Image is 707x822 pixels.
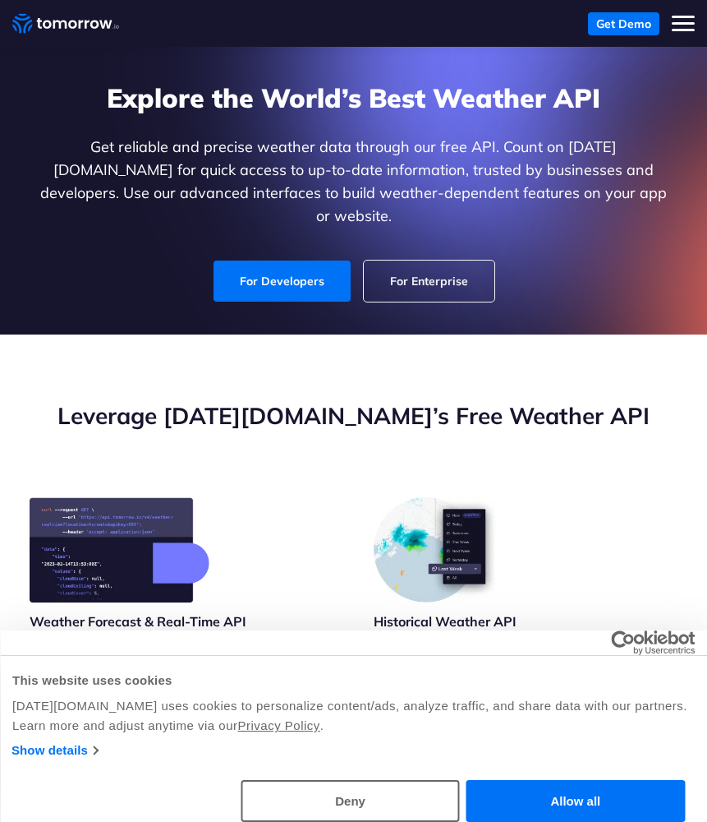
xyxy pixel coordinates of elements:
a: For Developers [213,261,351,302]
button: Deny [241,780,459,822]
a: Privacy Policy [237,718,319,732]
button: Toggle mobile menu [672,12,695,35]
button: Allow all [466,780,685,822]
h3: Weather Forecast & Real-Time API [30,612,246,630]
a: Usercentrics Cookiebot - opens in a new window [551,630,695,655]
h2: Leverage [DATE][DOMAIN_NAME]’s Free Weather API [26,400,681,432]
a: Home link [12,12,119,36]
div: This website uses cookies [12,671,695,690]
a: Show details [11,741,98,760]
p: Get reliable and precise weather data through our free API. Count on [DATE][DOMAIN_NAME] for quic... [37,136,671,228]
h1: Explore the World’s Best Weather API [37,80,671,116]
a: Get Demo [588,12,659,35]
a: For Enterprise [364,261,494,302]
div: [DATE][DOMAIN_NAME] uses cookies to personalize content/ads, analyze traffic, and share data with... [12,696,695,736]
h3: Historical Weather API [374,612,516,630]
